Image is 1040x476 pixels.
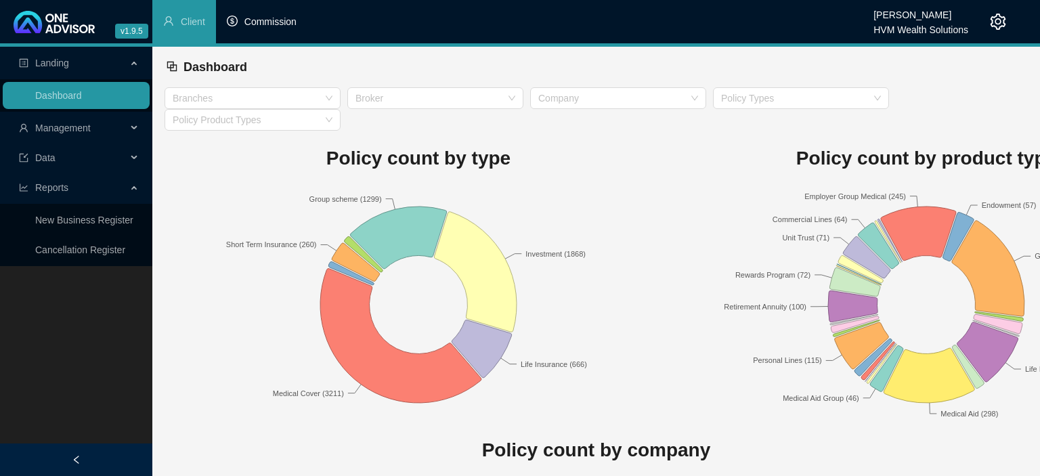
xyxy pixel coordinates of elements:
[227,16,238,26] span: dollar
[273,389,344,397] text: Medical Cover (3211)
[165,435,1028,465] h1: Policy count by company
[525,249,586,257] text: Investment (1868)
[309,194,382,202] text: Group scheme (1299)
[166,60,178,72] span: block
[724,302,806,310] text: Retirement Annuity (100)
[181,16,205,27] span: Client
[35,58,69,68] span: Landing
[35,244,125,255] a: Cancellation Register
[19,123,28,133] span: user
[35,152,56,163] span: Data
[735,270,810,278] text: Rewards Program (72)
[753,356,822,364] text: Personal Lines (115)
[982,201,1037,209] text: Endowment (57)
[35,215,133,225] a: New Business Register
[19,183,28,192] span: line-chart
[873,18,968,33] div: HVM Wealth Solutions
[165,144,672,173] h1: Policy count by type
[244,16,297,27] span: Commission
[873,3,968,18] div: [PERSON_NAME]
[990,14,1006,30] span: setting
[226,240,317,248] text: Short Term Insurance (260)
[19,153,28,163] span: import
[14,11,95,33] img: 2df55531c6924b55f21c4cf5d4484680-logo-light.svg
[782,233,829,241] text: Unit Trust (71)
[183,60,247,74] span: Dashboard
[19,58,28,68] span: profile
[115,24,148,39] span: v1.9.5
[783,393,859,402] text: Medical Aid Group (46)
[163,16,174,26] span: user
[804,192,906,200] text: Employer Group Medical (245)
[773,215,848,223] text: Commercial Lines (64)
[521,360,587,368] text: Life Insurance (666)
[35,90,82,101] a: Dashboard
[940,409,998,417] text: Medical Aid (298)
[35,182,68,193] span: Reports
[72,455,81,464] span: left
[35,123,91,133] span: Management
